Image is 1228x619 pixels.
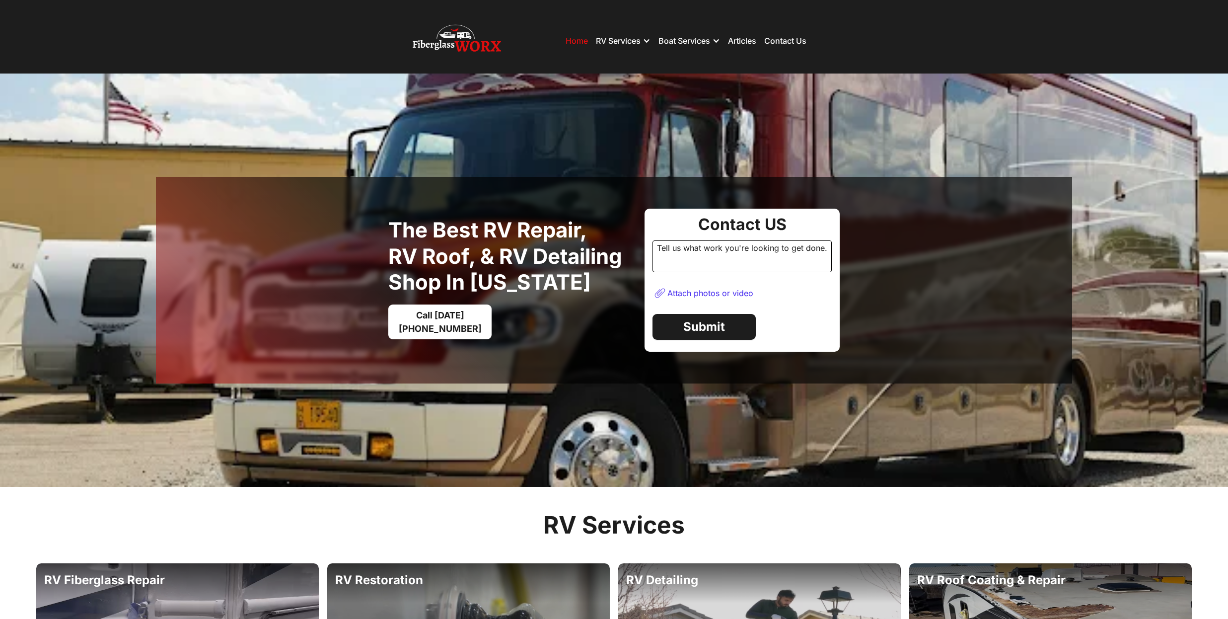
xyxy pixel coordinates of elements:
[667,288,753,298] div: Attach photos or video
[543,511,685,540] h2: RV Services
[658,36,710,46] div: Boat Services
[652,217,832,232] div: Contact US
[388,217,637,296] h1: The best RV Repair, RV Roof, & RV Detailing Shop in [US_STATE]
[764,36,806,46] a: Contact Us
[728,36,756,46] a: Articles
[388,305,492,339] a: Call [DATE][PHONE_NUMBER]
[652,240,832,272] div: Tell us what work you're looking to get done.
[652,314,756,340] a: Submit
[596,36,641,46] div: RV Services
[566,36,588,46] a: Home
